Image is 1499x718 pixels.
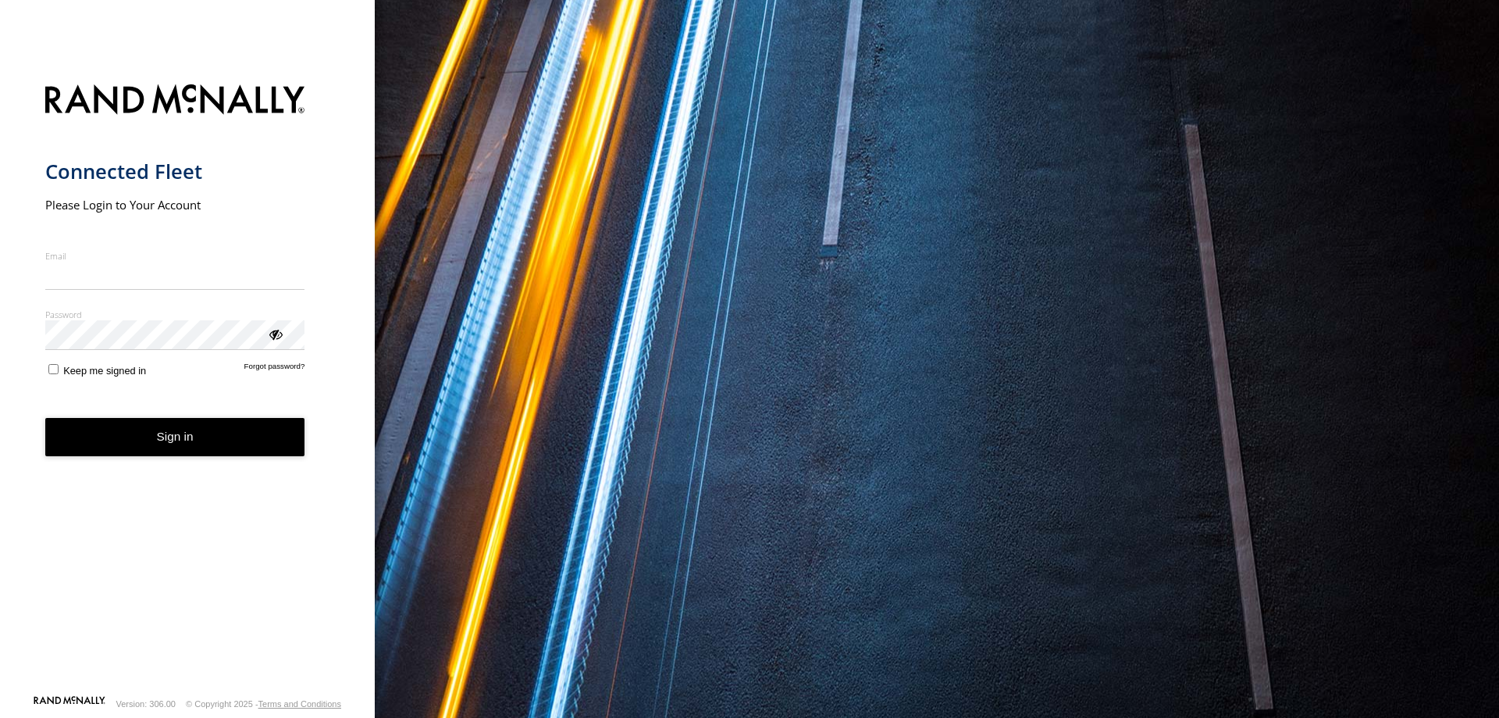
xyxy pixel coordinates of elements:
[258,699,341,709] a: Terms and Conditions
[63,365,146,377] span: Keep me signed in
[244,362,305,377] a: Forgot password?
[116,699,176,709] div: Version: 306.00
[45,81,305,121] img: Rand McNally
[186,699,341,709] div: © Copyright 2025 -
[45,309,305,320] label: Password
[45,197,305,213] h2: Please Login to Your Account
[45,250,305,262] label: Email
[45,418,305,456] button: Sign in
[267,326,283,341] div: ViewPassword
[34,696,105,712] a: Visit our Website
[45,159,305,184] h1: Connected Fleet
[45,75,330,695] form: main
[48,364,59,374] input: Keep me signed in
